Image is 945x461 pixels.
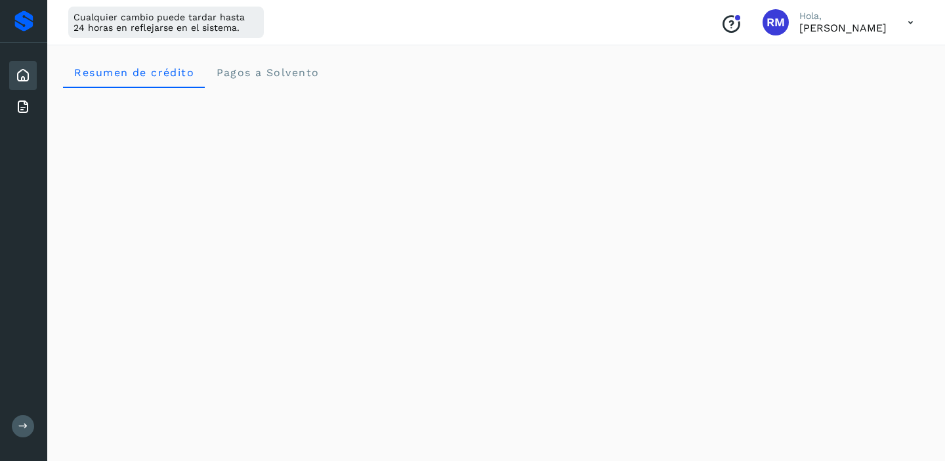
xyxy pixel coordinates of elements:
[215,66,319,79] span: Pagos a Solvento
[68,7,264,38] div: Cualquier cambio puede tardar hasta 24 horas en reflejarse en el sistema.
[9,93,37,121] div: Facturas
[799,11,887,22] p: Hola,
[9,61,37,90] div: Inicio
[73,66,194,79] span: Resumen de crédito
[799,22,887,34] p: RODRIGO MIGUEL BARAJAS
